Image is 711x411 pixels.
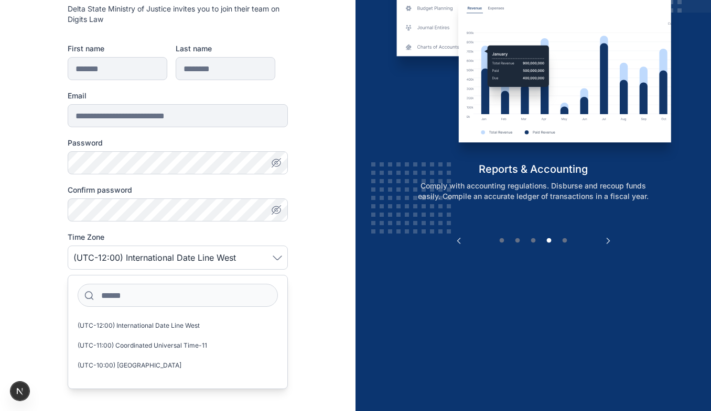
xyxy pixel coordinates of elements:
[388,162,679,176] h5: reports & accounting
[68,91,288,101] label: Email
[78,341,207,350] span: (UTC-11:00) Coordinated Universal Time-11
[528,236,538,246] button: 3
[544,236,554,246] button: 4
[399,181,667,202] p: Comply with accounting regulations. Disburse and recoup funds easily. Compile an accurate ledger ...
[68,185,288,195] label: Confirm password
[512,236,523,246] button: 2
[559,236,570,246] button: 5
[68,138,288,148] label: Password
[68,43,167,54] label: First name
[68,4,288,25] p: Delta State Ministry of Justice invites you to join their team on Digits Law
[603,236,613,246] button: Next
[68,232,104,242] span: Time Zone
[454,236,464,246] button: Previous
[78,321,200,330] span: (UTC-12:00) International Date Line West
[73,251,236,264] span: (UTC-12:00) International Date Line West
[176,43,275,54] label: Last name
[78,361,181,370] span: (UTC-10:00) [GEOGRAPHIC_DATA]
[497,236,507,246] button: 1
